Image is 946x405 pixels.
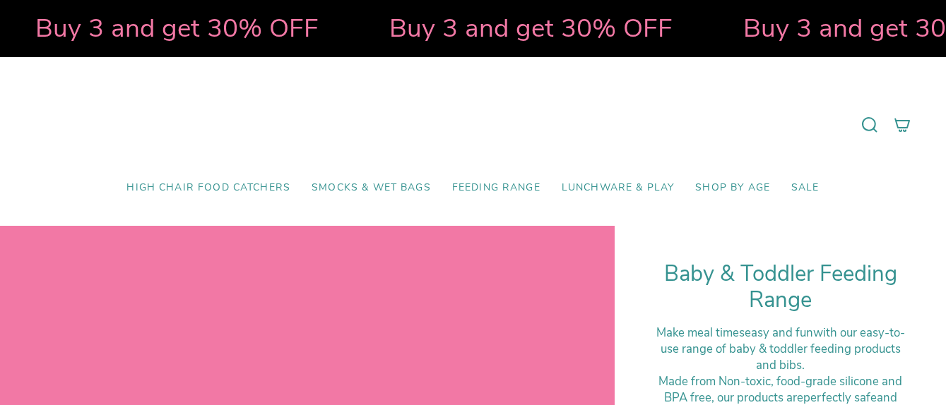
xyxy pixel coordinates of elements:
[650,261,911,314] h1: Baby & Toddler Feeding Range
[29,11,312,46] strong: Buy 3 and get 30% OFF
[383,11,666,46] strong: Buy 3 and get 30% OFF
[781,171,830,205] a: SALE
[126,182,290,194] span: High Chair Food Catchers
[312,182,431,194] span: Smocks & Wet Bags
[301,171,442,205] a: Smocks & Wet Bags
[695,182,770,194] span: Shop by Age
[745,325,813,341] strong: easy and fun
[116,171,301,205] a: High Chair Food Catchers
[351,78,595,171] a: Mumma’s Little Helpers
[442,171,551,205] a: Feeding Range
[562,182,674,194] span: Lunchware & Play
[685,171,781,205] a: Shop by Age
[452,182,540,194] span: Feeding Range
[551,171,685,205] a: Lunchware & Play
[791,182,820,194] span: SALE
[650,325,911,373] div: Make meal times with our easy-to-use range of baby & toddler feeding products and bibs.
